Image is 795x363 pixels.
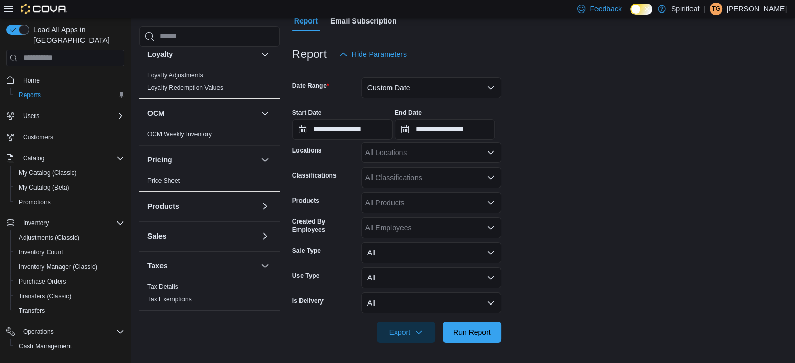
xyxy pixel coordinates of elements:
[19,169,77,177] span: My Catalog (Classic)
[147,296,192,303] a: Tax Exemptions
[292,109,322,117] label: Start Date
[361,77,501,98] button: Custom Date
[453,327,491,337] span: Run Report
[19,325,124,338] span: Operations
[19,307,45,315] span: Transfers
[139,69,280,98] div: Loyalty
[292,81,329,90] label: Date Range
[15,231,124,244] span: Adjustments (Classic)
[15,181,74,194] a: My Catalog (Beta)
[292,171,337,180] label: Classifications
[15,340,124,353] span: Cash Management
[292,146,322,155] label: Locations
[15,167,81,179] a: My Catalog (Classic)
[10,230,129,245] button: Adjustments (Classic)
[10,289,129,303] button: Transfers (Classic)
[292,119,393,140] input: Press the down key to open a popover containing a calendar.
[2,216,129,230] button: Inventory
[23,133,53,142] span: Customers
[377,322,435,343] button: Export
[23,219,49,227] span: Inventory
[2,151,129,166] button: Catalog
[19,292,71,300] span: Transfers (Classic)
[19,152,124,165] span: Catalog
[704,3,706,15] p: |
[395,109,422,117] label: End Date
[29,25,124,45] span: Load All Apps in [GEOGRAPHIC_DATA]
[2,324,129,339] button: Operations
[259,200,271,213] button: Products
[147,71,203,79] span: Loyalty Adjustments
[19,277,66,286] span: Purchase Orders
[147,108,257,119] button: OCM
[19,233,79,242] span: Adjustments (Classic)
[590,4,621,14] span: Feedback
[361,267,501,288] button: All
[292,48,327,61] h3: Report
[10,260,129,274] button: Inventory Manager (Classic)
[147,201,179,212] h3: Products
[19,74,44,87] a: Home
[10,180,129,195] button: My Catalog (Beta)
[19,110,124,122] span: Users
[147,231,167,241] h3: Sales
[10,303,129,318] button: Transfers
[710,3,722,15] div: Torie G
[15,196,124,208] span: Promotions
[352,49,407,60] span: Hide Parameters
[630,4,652,15] input: Dark Mode
[10,245,129,260] button: Inventory Count
[19,131,124,144] span: Customers
[23,327,54,336] span: Operations
[487,148,495,157] button: Open list of options
[23,76,40,85] span: Home
[19,91,41,99] span: Reports
[15,261,101,273] a: Inventory Manager (Classic)
[147,283,178,290] a: Tax Details
[259,154,271,166] button: Pricing
[15,231,84,244] a: Adjustments (Classic)
[15,89,45,101] a: Reports
[147,155,257,165] button: Pricing
[147,49,173,60] h3: Loyalty
[147,49,257,60] button: Loyalty
[15,89,124,101] span: Reports
[19,131,57,144] a: Customers
[15,290,75,302] a: Transfers (Classic)
[139,280,280,310] div: Taxes
[15,290,124,302] span: Transfers (Classic)
[19,217,124,229] span: Inventory
[19,183,70,192] span: My Catalog (Beta)
[15,275,71,288] a: Purchase Orders
[259,260,271,272] button: Taxes
[147,261,257,271] button: Taxes
[19,325,58,338] button: Operations
[147,72,203,79] a: Loyalty Adjustments
[487,173,495,182] button: Open list of options
[19,217,53,229] button: Inventory
[443,322,501,343] button: Run Report
[15,275,124,288] span: Purchase Orders
[259,230,271,242] button: Sales
[147,177,180,184] a: Price Sheet
[15,305,124,317] span: Transfers
[2,109,129,123] button: Users
[487,198,495,207] button: Open list of options
[2,130,129,145] button: Customers
[15,167,124,179] span: My Catalog (Classic)
[10,166,129,180] button: My Catalog (Classic)
[147,155,172,165] h3: Pricing
[147,131,212,138] a: OCM Weekly Inventory
[10,339,129,354] button: Cash Management
[294,10,318,31] span: Report
[335,44,411,65] button: Hide Parameters
[15,261,124,273] span: Inventory Manager (Classic)
[259,107,271,120] button: OCM
[487,224,495,232] button: Open list of options
[292,247,321,255] label: Sale Type
[19,74,124,87] span: Home
[292,217,357,234] label: Created By Employees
